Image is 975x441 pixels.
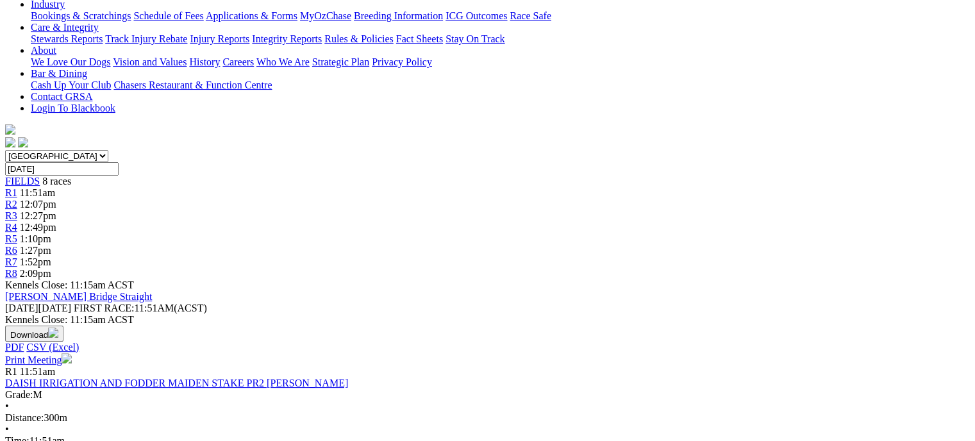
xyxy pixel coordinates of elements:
a: CSV (Excel) [26,342,79,353]
a: R5 [5,233,17,244]
a: Stewards Reports [31,33,103,44]
img: facebook.svg [5,137,15,147]
a: R6 [5,245,17,256]
span: 2:09pm [20,268,51,279]
span: 11:51AM(ACST) [74,303,207,313]
div: Bar & Dining [31,79,970,91]
a: Applications & Forms [206,10,297,21]
span: • [5,424,9,435]
img: download.svg [48,328,58,338]
a: Breeding Information [354,10,443,21]
a: R3 [5,210,17,221]
a: Injury Reports [190,33,249,44]
img: printer.svg [62,353,72,363]
a: Careers [222,56,254,67]
a: Contact GRSA [31,91,92,102]
a: Chasers Restaurant & Function Centre [113,79,272,90]
a: ICG Outcomes [446,10,507,21]
span: [DATE] [5,303,38,313]
img: logo-grsa-white.png [5,124,15,135]
span: Grade: [5,389,33,400]
a: Bar & Dining [31,68,87,79]
a: About [31,45,56,56]
a: Race Safe [510,10,551,21]
span: 12:49pm [20,222,56,233]
a: Print Meeting [5,354,72,365]
button: Download [5,326,63,342]
a: Fact Sheets [396,33,443,44]
span: 1:10pm [20,233,51,244]
a: Integrity Reports [252,33,322,44]
span: • [5,401,9,412]
a: DAISH IRRIGATION AND FODDER MAIDEN STAKE PR2 [PERSON_NAME] [5,378,348,388]
div: Kennels Close: 11:15am ACST [5,314,970,326]
div: 300m [5,412,970,424]
a: We Love Our Dogs [31,56,110,67]
a: PDF [5,342,24,353]
a: [PERSON_NAME] Bridge Straight [5,291,152,302]
a: Strategic Plan [312,56,369,67]
div: Care & Integrity [31,33,970,45]
div: Download [5,342,970,353]
a: Bookings & Scratchings [31,10,131,21]
a: Cash Up Your Club [31,79,111,90]
div: M [5,389,970,401]
a: Track Injury Rebate [105,33,187,44]
a: Privacy Policy [372,56,432,67]
a: R1 [5,187,17,198]
a: R2 [5,199,17,210]
a: Who We Are [256,56,310,67]
img: twitter.svg [18,137,28,147]
a: MyOzChase [300,10,351,21]
a: Care & Integrity [31,22,99,33]
span: FIRST RACE: [74,303,134,313]
a: R4 [5,222,17,233]
a: R8 [5,268,17,279]
span: Kennels Close: 11:15am ACST [5,279,134,290]
span: 8 races [42,176,71,187]
a: History [189,56,220,67]
div: Industry [31,10,970,22]
a: Vision and Values [113,56,187,67]
a: Schedule of Fees [133,10,203,21]
span: 1:27pm [20,245,51,256]
span: 11:51am [20,366,55,377]
span: [DATE] [5,303,71,313]
div: About [31,56,970,68]
span: 12:07pm [20,199,56,210]
span: 12:27pm [20,210,56,221]
span: R1 [5,366,17,377]
a: Login To Blackbook [31,103,115,113]
input: Select date [5,162,119,176]
a: Stay On Track [446,33,504,44]
a: Rules & Policies [324,33,394,44]
span: 11:51am [20,187,55,198]
a: R7 [5,256,17,267]
a: FIELDS [5,176,40,187]
span: Distance: [5,412,44,423]
span: 1:52pm [20,256,51,267]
